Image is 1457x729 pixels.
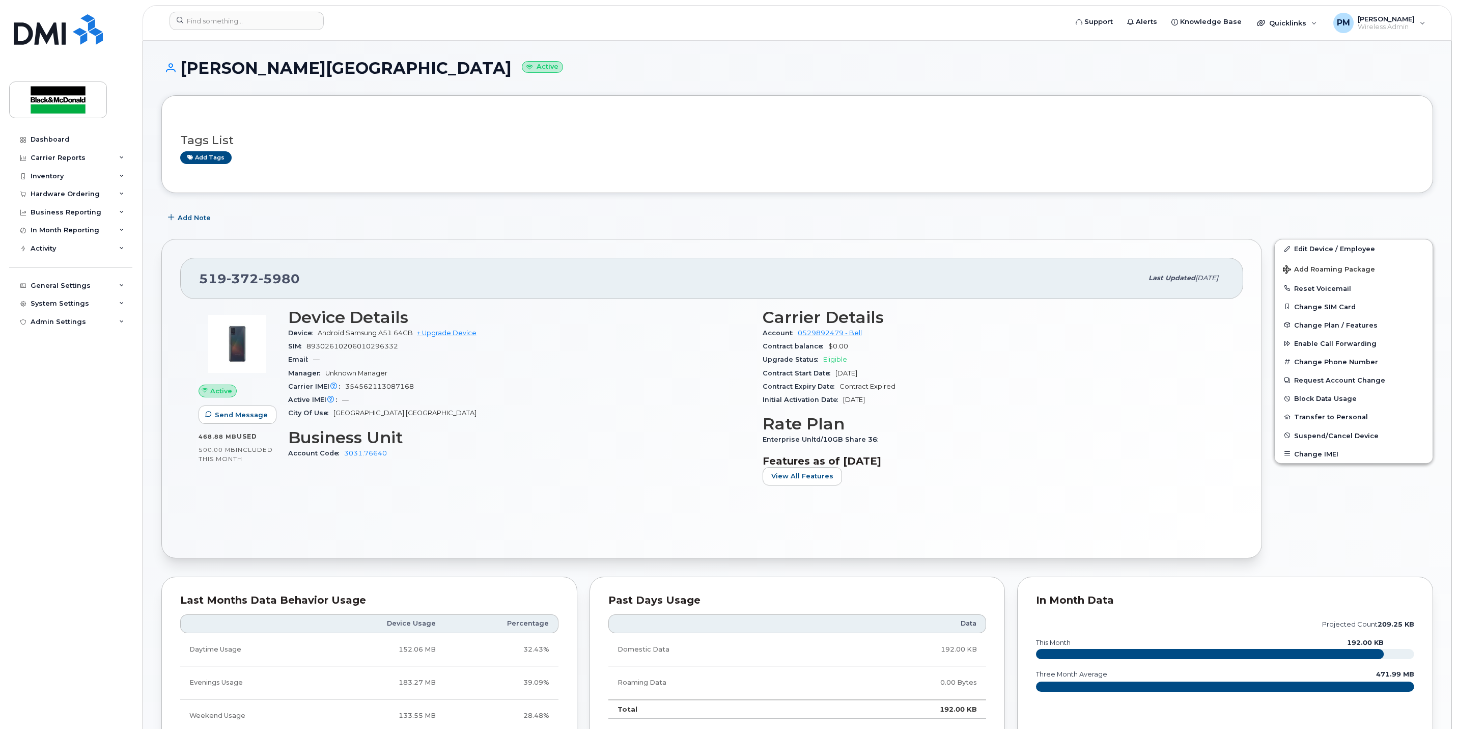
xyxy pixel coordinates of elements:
span: Upgrade Status [763,356,823,363]
span: Android Samsung A51 64GB [318,329,413,337]
td: 192.00 KB [820,633,987,666]
span: Send Message [215,410,268,420]
span: Eligible [823,356,847,363]
span: Change Plan / Features [1294,321,1378,329]
span: Active IMEI [288,396,342,403]
span: Contract Expired [839,383,895,390]
span: 468.88 MB [199,433,237,440]
td: 192.00 KB [820,699,987,719]
a: Edit Device / Employee [1275,239,1433,258]
td: 0.00 Bytes [820,666,987,699]
span: Device [288,329,318,337]
button: Reset Voicemail [1275,279,1433,298]
span: Last updated [1148,274,1195,282]
span: 519 [199,271,300,286]
h3: Tags List [180,134,1414,147]
span: Suspend/Cancel Device [1294,431,1379,439]
text: projected count [1322,620,1414,628]
button: Change Phone Number [1275,353,1433,371]
span: Manager [288,369,325,377]
text: 192.00 KB [1348,639,1384,646]
span: City Of Use [288,409,333,417]
tr: Weekdays from 6:00pm to 8:00am [180,666,558,699]
span: View All Features [771,471,833,481]
button: Add Roaming Package [1275,258,1433,279]
td: 152.06 MB [319,633,445,666]
td: 183.27 MB [319,666,445,699]
div: Last Months Data Behavior Usage [180,596,558,606]
button: Suspend/Cancel Device [1275,426,1433,445]
text: this month [1035,639,1071,646]
span: 354562113087168 [345,383,414,390]
span: — [313,356,320,363]
button: Block Data Usage [1275,389,1433,408]
th: Data [820,614,987,633]
span: Contract Expiry Date [763,383,839,390]
span: 372 [227,271,259,286]
span: Account [763,329,798,337]
button: Change SIM Card [1275,298,1433,316]
td: 39.09% [445,666,558,699]
small: Active [522,61,563,73]
td: Daytime Usage [180,633,319,666]
a: 0529892479 - Bell [798,329,862,337]
span: Contract balance [763,342,828,350]
h3: Features as of [DATE] [763,455,1225,467]
button: Change Plan / Features [1275,316,1433,334]
span: [DATE] [843,396,865,403]
span: [DATE] [835,369,857,377]
span: Carrier IMEI [288,383,345,390]
span: Enable Call Forwarding [1294,340,1377,347]
a: + Upgrade Device [417,329,477,337]
td: Evenings Usage [180,666,319,699]
span: $0.00 [828,342,848,350]
img: image20231002-3703462-1ews4ez.jpeg [207,313,268,374]
a: 3031.76640 [344,449,387,457]
span: 89302610206010296332 [306,342,398,350]
span: 5980 [259,271,300,286]
button: View All Features [763,467,842,485]
h3: Rate Plan [763,415,1225,433]
button: Add Note [161,208,219,227]
h1: [PERSON_NAME][GEOGRAPHIC_DATA] [161,59,1433,77]
button: Send Message [199,406,276,424]
span: Initial Activation Date [763,396,843,403]
button: Change IMEI [1275,445,1433,463]
span: Email [288,356,313,363]
span: [DATE] [1195,274,1218,282]
span: Active [210,386,232,396]
text: three month average [1035,670,1107,678]
div: In Month Data [1036,596,1414,606]
tspan: 209.25 KB [1378,620,1414,628]
span: — [342,396,349,403]
h3: Business Unit [288,428,750,447]
span: included this month [199,446,273,463]
th: Percentage [445,614,558,633]
td: Domestic Data [608,633,820,666]
span: Account Code [288,449,344,457]
h3: Carrier Details [763,308,1225,327]
th: Device Usage [319,614,445,633]
button: Transfer to Personal [1275,408,1433,426]
span: Add Roaming Package [1283,265,1375,275]
td: 32.43% [445,633,558,666]
button: Request Account Change [1275,371,1433,389]
td: Roaming Data [608,666,820,699]
h3: Device Details [288,308,750,327]
span: used [237,433,257,440]
span: 500.00 MB [199,446,236,453]
span: Contract Start Date [763,369,835,377]
button: Enable Call Forwarding [1275,334,1433,353]
div: Past Days Usage [608,596,987,606]
span: Add Note [178,213,211,223]
text: 471.99 MB [1376,670,1414,678]
a: Add tags [180,151,232,164]
span: SIM [288,342,306,350]
span: [GEOGRAPHIC_DATA] [GEOGRAPHIC_DATA] [333,409,477,417]
td: Total [608,699,820,719]
span: Unknown Manager [325,369,387,377]
span: Enterprise Unltd/10GB Share 36 [763,436,883,443]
